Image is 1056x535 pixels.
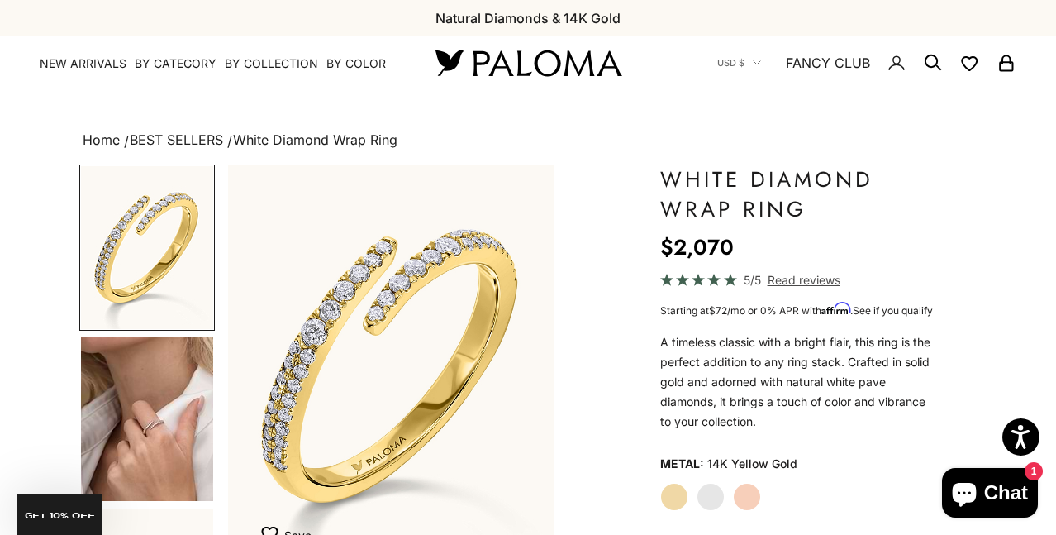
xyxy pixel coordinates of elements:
[79,165,215,331] button: Go to item 2
[821,303,850,315] span: Affirm
[937,468,1043,522] inbox-online-store-chat: Shopify online store chat
[81,166,213,329] img: #YellowGold
[40,55,396,72] nav: Primary navigation
[135,55,216,72] summary: By Category
[768,270,840,289] span: Read reviews
[660,332,935,432] p: A timeless classic with a bright flair, this ring is the perfect addition to any ring stack. Craf...
[83,131,120,148] a: Home
[709,304,727,317] span: $72
[326,55,386,72] summary: By Color
[707,451,797,476] variant-option-value: 14K Yellow Gold
[717,55,761,70] button: USD $
[79,336,215,503] button: Go to item 4
[744,270,761,289] span: 5/5
[17,494,102,535] div: GET 10% Off
[225,55,318,72] summary: By Collection
[660,270,935,289] a: 5/5 Read reviews
[660,304,933,317] span: Starting at /mo or 0% APR with .
[853,304,933,317] a: See if you qualify - Learn more about Affirm Financing (opens in modal)
[660,451,704,476] legend: Metal:
[130,131,223,148] a: BEST SELLERS
[786,52,870,74] a: FANCY CLUB
[717,36,1016,89] nav: Secondary navigation
[660,165,935,224] h1: White Diamond Wrap Ring
[81,337,213,501] img: #YellowGold #WhiteGold #RoseGold
[79,129,977,152] nav: breadcrumbs
[233,131,397,148] span: White Diamond Wrap Ring
[40,55,126,72] a: NEW ARRIVALS
[660,231,734,264] sale-price: $2,070
[25,512,95,520] span: GET 10% Off
[717,55,744,70] span: USD $
[435,7,621,29] p: Natural Diamonds & 14K Gold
